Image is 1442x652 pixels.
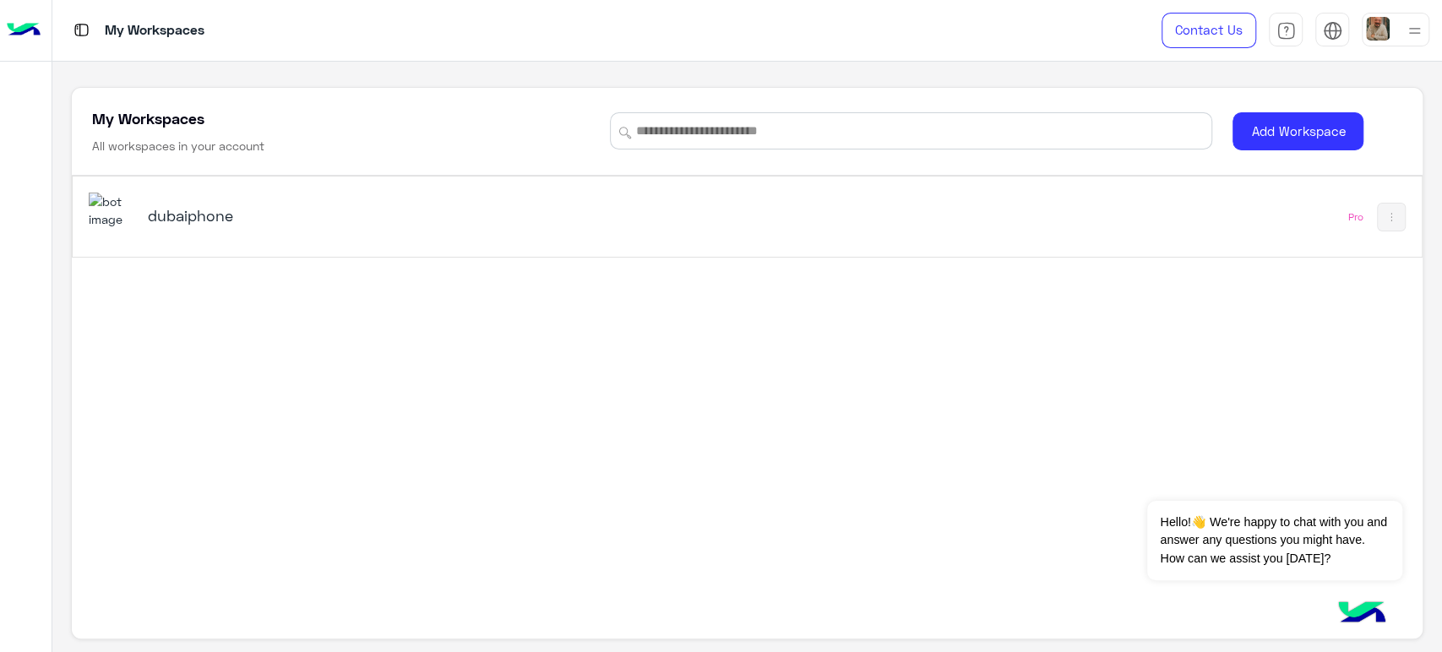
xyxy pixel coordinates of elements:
[1348,210,1363,224] div: Pro
[1332,584,1391,644] img: hulul-logo.png
[105,19,204,42] p: My Workspaces
[1147,501,1401,580] span: Hello!👋 We're happy to chat with you and answer any questions you might have. How can we assist y...
[1233,112,1363,150] button: Add Workspace
[89,193,134,229] img: 1403182699927242
[1404,20,1425,41] img: profile
[1269,13,1303,48] a: tab
[1366,17,1390,41] img: userImage
[1162,13,1256,48] a: Contact Us
[92,108,204,128] h5: My Workspaces
[7,13,41,48] img: Logo
[92,138,264,155] h6: All workspaces in your account
[1323,21,1342,41] img: tab
[71,19,92,41] img: tab
[1276,21,1296,41] img: tab
[148,205,622,225] h5: dubaiphone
